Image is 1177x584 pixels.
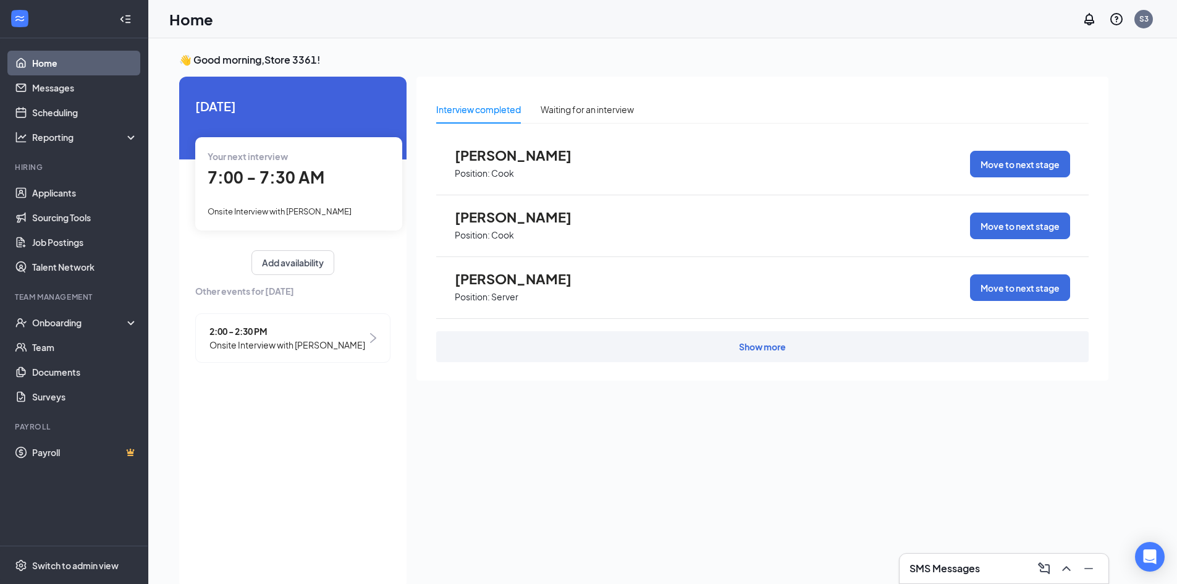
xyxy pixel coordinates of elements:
span: Onsite Interview with [PERSON_NAME] [208,206,352,216]
div: S3 [1139,14,1149,24]
p: Cook [491,167,514,179]
a: Applicants [32,180,138,205]
svg: Notifications [1082,12,1097,27]
div: Waiting for an interview [541,103,634,116]
button: Add availability [251,250,334,275]
a: Talent Network [32,255,138,279]
button: Move to next stage [970,274,1070,301]
svg: ComposeMessage [1037,561,1052,576]
span: 7:00 - 7:30 AM [208,167,324,187]
div: Open Intercom Messenger [1135,542,1165,572]
span: [DATE] [195,96,390,116]
a: Home [32,51,138,75]
p: Cook [491,229,514,241]
div: Interview completed [436,103,521,116]
span: [PERSON_NAME] [455,209,591,225]
div: Show more [739,341,786,353]
svg: Settings [15,559,27,572]
svg: UserCheck [15,316,27,329]
h3: SMS Messages [909,562,980,575]
svg: WorkstreamLogo [14,12,26,25]
span: [PERSON_NAME] [455,271,591,287]
a: Documents [32,360,138,384]
a: Sourcing Tools [32,205,138,230]
button: Move to next stage [970,213,1070,239]
svg: Minimize [1081,561,1096,576]
button: Move to next stage [970,151,1070,177]
a: Job Postings [32,230,138,255]
svg: QuestionInfo [1109,12,1124,27]
div: Onboarding [32,316,127,329]
div: Payroll [15,421,135,432]
h3: 👋 Good morning, Store 3361 ! [179,53,1108,67]
h1: Home [169,9,213,30]
span: 2:00 - 2:30 PM [209,324,365,338]
button: Minimize [1079,559,1099,578]
div: Team Management [15,292,135,302]
p: Position: [455,229,490,241]
svg: Analysis [15,131,27,143]
button: ChevronUp [1057,559,1076,578]
div: Hiring [15,162,135,172]
button: ComposeMessage [1034,559,1054,578]
p: Server [491,291,518,303]
span: Your next interview [208,151,288,162]
svg: Collapse [119,13,132,25]
p: Position: [455,167,490,179]
div: Switch to admin view [32,559,119,572]
a: PayrollCrown [32,440,138,465]
p: Position: [455,291,490,303]
svg: ChevronUp [1059,561,1074,576]
div: Reporting [32,131,138,143]
span: [PERSON_NAME] [455,147,591,163]
span: Onsite Interview with [PERSON_NAME] [209,338,365,352]
a: Team [32,335,138,360]
a: Scheduling [32,100,138,125]
a: Messages [32,75,138,100]
span: Other events for [DATE] [195,284,390,298]
a: Surveys [32,384,138,409]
